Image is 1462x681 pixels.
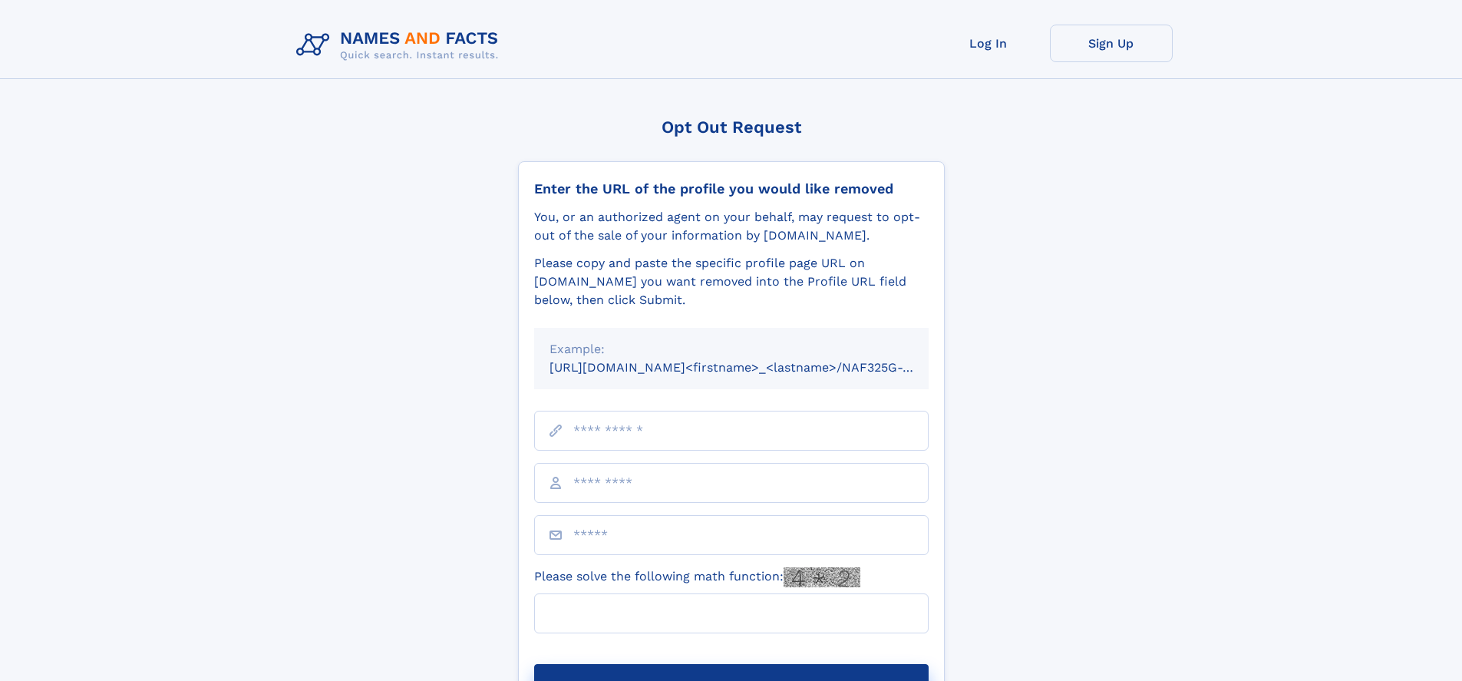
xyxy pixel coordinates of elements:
[549,360,958,375] small: [URL][DOMAIN_NAME]<firstname>_<lastname>/NAF325G-xxxxxxxx
[290,25,511,66] img: Logo Names and Facts
[927,25,1050,62] a: Log In
[534,180,929,197] div: Enter the URL of the profile you would like removed
[1050,25,1173,62] a: Sign Up
[518,117,945,137] div: Opt Out Request
[534,254,929,309] div: Please copy and paste the specific profile page URL on [DOMAIN_NAME] you want removed into the Pr...
[549,340,913,359] div: Example:
[534,208,929,245] div: You, or an authorized agent on your behalf, may request to opt-out of the sale of your informatio...
[534,567,860,587] label: Please solve the following math function:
